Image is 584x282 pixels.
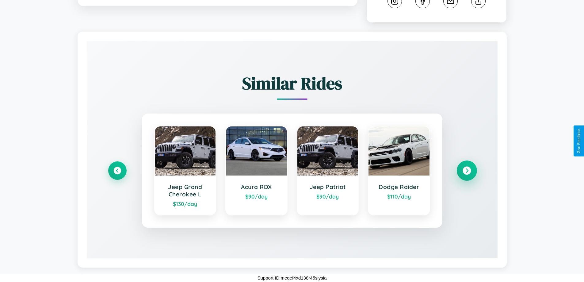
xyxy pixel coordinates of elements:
a: Acura RDX$90/day [225,126,288,215]
h3: Jeep Patriot [303,183,352,191]
h2: Similar Rides [108,71,476,95]
h3: Dodge Raider [375,183,423,191]
a: Jeep Grand Cherokee L$130/day [154,126,216,215]
a: Jeep Patriot$90/day [297,126,359,215]
div: $ 130 /day [161,200,210,207]
div: Give Feedback [577,129,581,153]
h3: Jeep Grand Cherokee L [161,183,210,198]
p: Support ID: meqef4xd138r45siysia [258,274,327,282]
div: $ 110 /day [375,193,423,200]
a: Dodge Raider$110/day [368,126,430,215]
div: $ 90 /day [303,193,352,200]
h3: Acura RDX [232,183,281,191]
div: $ 90 /day [232,193,281,200]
